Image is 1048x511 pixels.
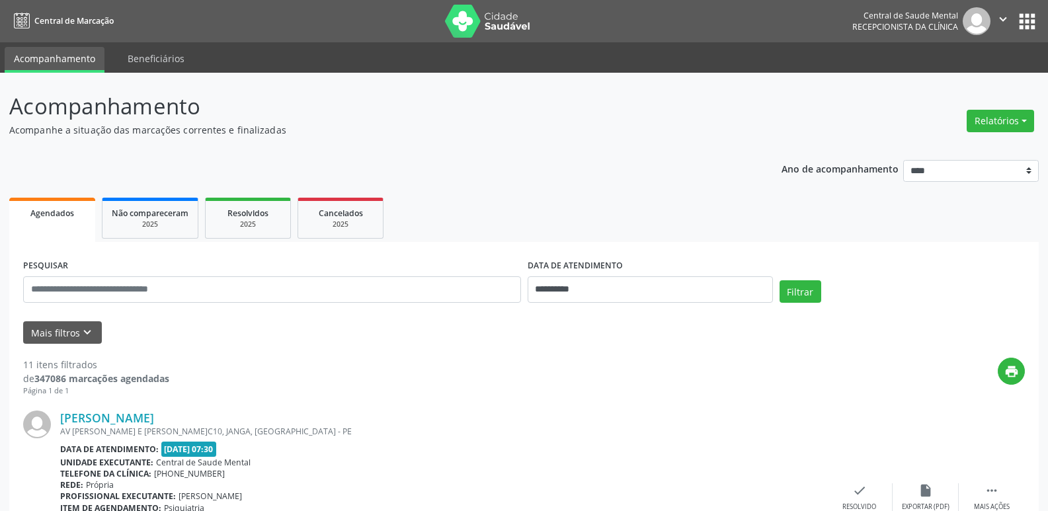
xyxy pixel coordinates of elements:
[60,491,176,502] b: Profissional executante:
[60,444,159,455] b: Data de atendimento:
[60,479,83,491] b: Rede:
[963,7,990,35] img: img
[528,256,623,276] label: DATA DE ATENDIMENTO
[34,15,114,26] span: Central de Marcação
[154,468,225,479] span: [PHONE_NUMBER]
[990,7,1016,35] button: 
[780,280,821,303] button: Filtrar
[307,219,374,229] div: 2025
[9,123,730,137] p: Acompanhe a situação das marcações correntes e finalizadas
[227,208,268,219] span: Resolvidos
[118,47,194,70] a: Beneficiários
[23,411,51,438] img: img
[9,10,114,32] a: Central de Marcação
[161,442,217,457] span: [DATE] 07:30
[23,256,68,276] label: PESQUISAR
[985,483,999,498] i: 
[112,219,188,229] div: 2025
[967,110,1034,132] button: Relatórios
[156,457,251,468] span: Central de Saude Mental
[1004,364,1019,379] i: print
[179,491,242,502] span: [PERSON_NAME]
[852,21,958,32] span: Recepcionista da clínica
[215,219,281,229] div: 2025
[60,468,151,479] b: Telefone da clínica:
[30,208,74,219] span: Agendados
[23,372,169,385] div: de
[60,457,153,468] b: Unidade executante:
[9,90,730,123] p: Acompanhamento
[782,160,899,177] p: Ano de acompanhamento
[5,47,104,73] a: Acompanhamento
[86,479,114,491] span: Própria
[23,385,169,397] div: Página 1 de 1
[34,372,169,385] strong: 347086 marcações agendadas
[112,208,188,219] span: Não compareceram
[852,10,958,21] div: Central de Saude Mental
[60,426,826,437] div: AV [PERSON_NAME] E [PERSON_NAME]C10, JANGA, [GEOGRAPHIC_DATA] - PE
[998,358,1025,385] button: print
[23,358,169,372] div: 11 itens filtrados
[852,483,867,498] i: check
[319,208,363,219] span: Cancelados
[80,325,95,340] i: keyboard_arrow_down
[918,483,933,498] i: insert_drive_file
[60,411,154,425] a: [PERSON_NAME]
[1016,10,1039,33] button: apps
[23,321,102,344] button: Mais filtroskeyboard_arrow_down
[996,12,1010,26] i: 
